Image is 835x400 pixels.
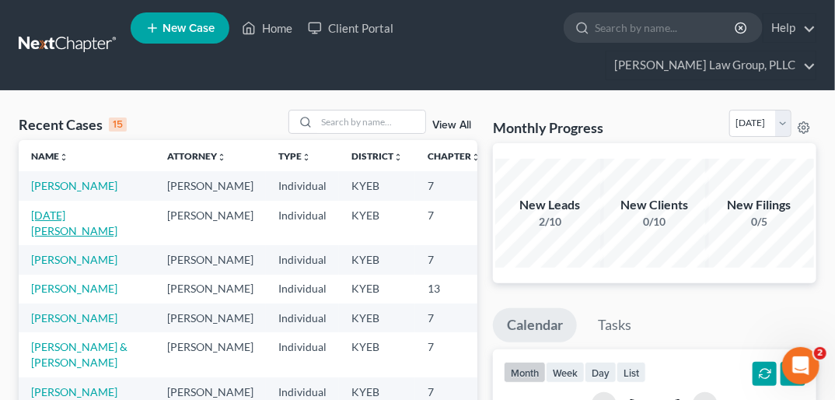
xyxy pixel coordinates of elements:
[266,171,339,200] td: Individual
[339,171,415,200] td: KYEB
[415,201,493,245] td: 7
[300,14,401,42] a: Client Portal
[415,171,493,200] td: 7
[155,275,266,304] td: [PERSON_NAME]
[351,150,403,162] a: Districtunfold_more
[584,308,645,342] a: Tasks
[546,362,585,383] button: week
[782,347,819,384] iframe: Intercom live chat
[705,214,814,230] div: 0/5
[316,111,425,133] input: Search by name...
[504,362,546,383] button: month
[31,150,68,162] a: Nameunfold_more
[155,245,266,274] td: [PERSON_NAME]
[763,14,816,42] a: Help
[471,153,480,162] i: unfold_more
[266,304,339,332] td: Individual
[266,332,339,377] td: Individual
[339,304,415,332] td: KYEB
[217,153,226,162] i: unfold_more
[595,13,737,42] input: Search by name...
[339,201,415,245] td: KYEB
[155,332,266,377] td: [PERSON_NAME]
[339,275,415,304] td: KYEB
[415,304,493,332] td: 7
[59,153,68,162] i: unfold_more
[495,196,604,214] div: New Leads
[278,150,311,162] a: Typeunfold_more
[109,118,127,132] div: 15
[393,153,403,162] i: unfold_more
[266,275,339,304] td: Individual
[155,201,266,245] td: [PERSON_NAME]
[493,118,603,137] h3: Monthly Progress
[415,275,493,304] td: 13
[585,362,617,383] button: day
[31,253,117,266] a: [PERSON_NAME]
[339,245,415,274] td: KYEB
[31,340,128,369] a: [PERSON_NAME] & [PERSON_NAME]
[606,51,816,79] a: [PERSON_NAME] Law Group, PLLC
[234,14,300,42] a: Home
[302,153,311,162] i: unfold_more
[814,347,826,360] span: 2
[705,196,814,214] div: New Filings
[415,332,493,377] td: 7
[600,196,709,214] div: New Clients
[339,332,415,377] td: KYEB
[495,214,604,230] div: 2/10
[600,214,709,230] div: 0/10
[266,245,339,274] td: Individual
[415,245,493,274] td: 7
[428,150,480,162] a: Chapterunfold_more
[167,150,226,162] a: Attorneyunfold_more
[31,311,117,325] a: [PERSON_NAME]
[493,308,577,342] a: Calendar
[432,120,471,131] a: View All
[31,282,117,295] a: [PERSON_NAME]
[162,23,215,34] span: New Case
[155,171,266,200] td: [PERSON_NAME]
[19,115,127,134] div: Recent Cases
[31,209,117,237] a: [DATE][PERSON_NAME]
[155,304,266,332] td: [PERSON_NAME]
[617,362,646,383] button: list
[31,179,117,192] a: [PERSON_NAME]
[266,201,339,245] td: Individual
